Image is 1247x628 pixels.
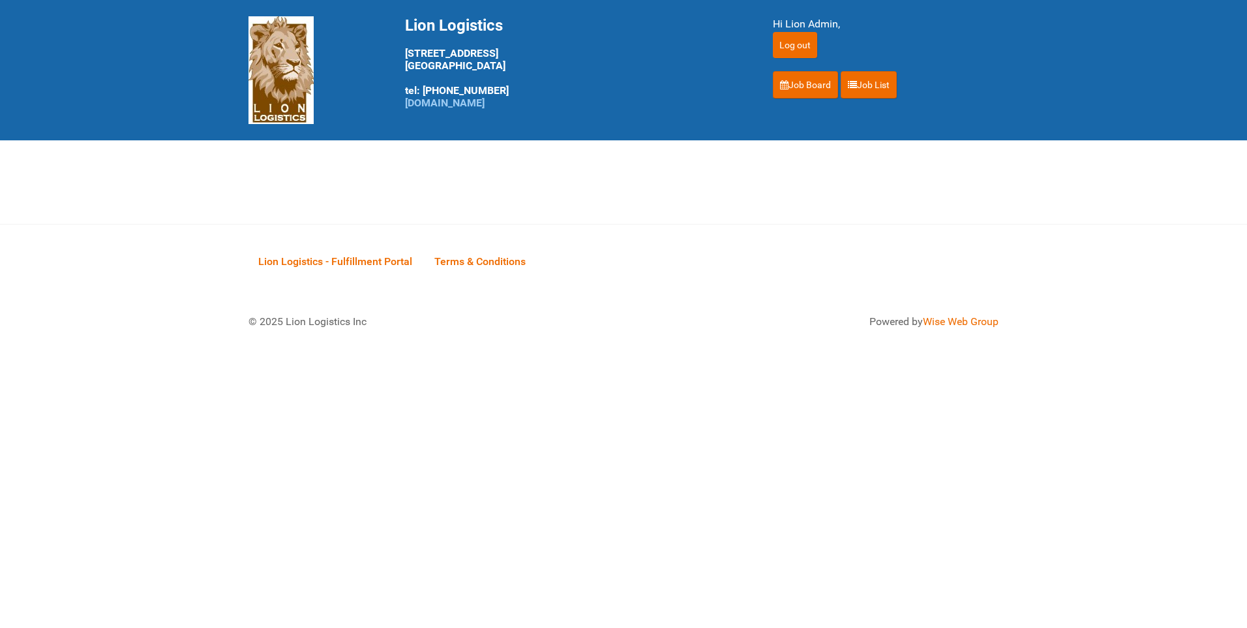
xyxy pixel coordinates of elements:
[239,304,617,339] div: © 2025 Lion Logistics Inc
[248,241,422,281] a: Lion Logistics - Fulfillment Portal
[773,71,838,99] a: Job Board
[773,32,817,58] input: Log out
[248,16,314,124] img: Lion Logistics
[258,255,412,268] span: Lion Logistics - Fulfillment Portal
[773,16,999,32] div: Hi Lion Admin,
[405,16,740,109] div: [STREET_ADDRESS] [GEOGRAPHIC_DATA] tel: [PHONE_NUMBER]
[405,97,485,109] a: [DOMAIN_NAME]
[405,16,503,35] span: Lion Logistics
[434,255,526,268] span: Terms & Conditions
[640,314,999,330] div: Powered by
[841,71,897,99] a: Job List
[923,315,999,328] a: Wise Web Group
[425,241,535,281] a: Terms & Conditions
[248,63,314,76] a: Lion Logistics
